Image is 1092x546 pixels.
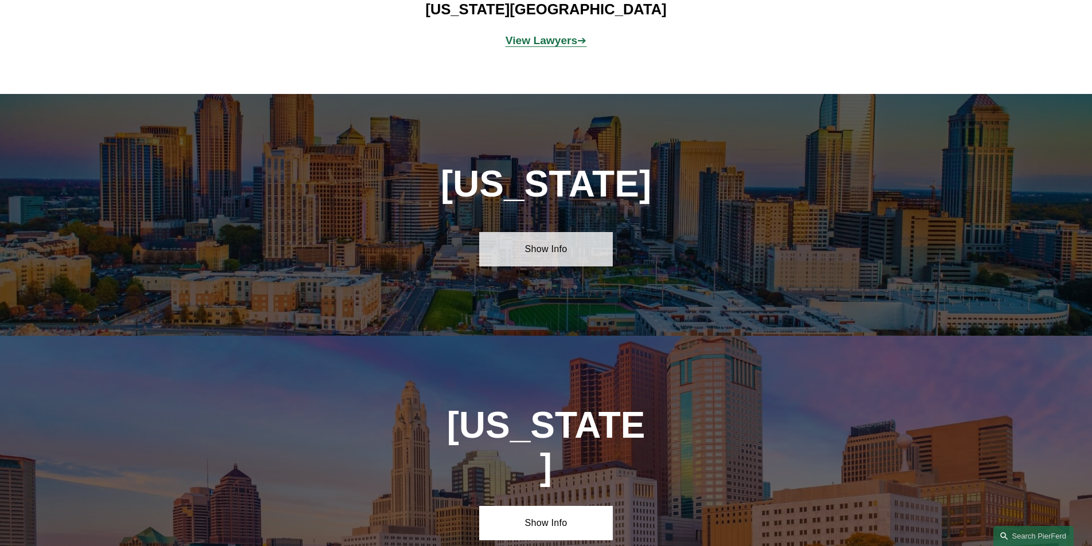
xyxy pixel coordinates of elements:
[379,163,713,205] h1: [US_STATE]
[506,34,578,46] strong: View Lawyers
[479,232,613,266] a: Show Info
[446,404,647,488] h1: [US_STATE]
[506,34,587,46] a: View Lawyers➔
[479,506,613,540] a: Show Info
[993,526,1074,546] a: Search this site
[506,34,587,46] span: ➔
